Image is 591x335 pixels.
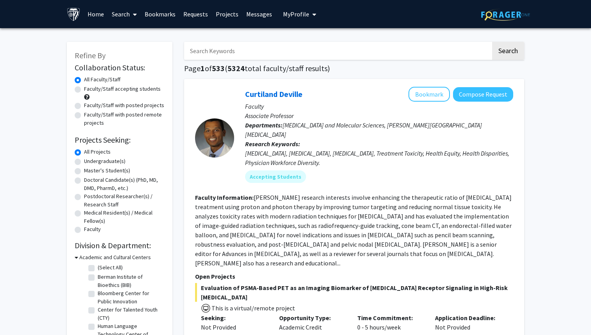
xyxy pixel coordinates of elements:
fg-read-more: [PERSON_NAME] research interests involve enhancing the therapeutic ratio of [MEDICAL_DATA] treatm... [195,193,512,267]
button: Compose Request to Curtiland Deville [453,87,513,102]
label: Doctoral Candidate(s) (PhD, MD, DMD, PharmD, etc.) [84,176,165,192]
span: My Profile [283,10,309,18]
a: Home [84,0,108,28]
button: Search [492,42,524,60]
p: Time Commitment: [357,313,424,322]
label: Postdoctoral Researcher(s) / Research Staff [84,192,165,209]
p: Associate Professor [245,111,513,120]
span: 5324 [227,63,245,73]
span: [MEDICAL_DATA] and Molecular Sciences, [PERSON_NAME][GEOGRAPHIC_DATA][MEDICAL_DATA] [245,121,482,138]
p: Open Projects [195,272,513,281]
b: Research Keywords: [245,140,300,148]
a: Curtiland Deville [245,89,303,99]
h1: Page of ( total faculty/staff results) [184,64,524,73]
mat-chip: Accepting Students [245,170,306,183]
div: 0 - 5 hours/week [351,313,430,332]
label: Master's Student(s) [84,167,130,175]
a: Requests [179,0,212,28]
img: Johns Hopkins University Logo [67,7,81,21]
span: 533 [212,63,225,73]
label: Bloomberg Center for Public Innovation [98,289,163,306]
label: Undergraduate(s) [84,157,125,165]
div: Not Provided [201,322,267,332]
a: Messages [242,0,276,28]
label: All Projects [84,148,111,156]
label: All Faculty/Staff [84,75,120,84]
h2: Collaboration Status: [75,63,165,72]
span: 1 [201,63,205,73]
label: Center for Talented Youth (CTY) [98,306,163,322]
div: [MEDICAL_DATA], [MEDICAL_DATA], [MEDICAL_DATA], Treatment Toxicity, Health Equity, Health Dispari... [245,149,513,167]
a: Search [108,0,141,28]
p: Application Deadline: [435,313,501,322]
h2: Projects Seeking: [75,135,165,145]
div: Academic Credit [273,313,351,332]
label: (Select All) [98,263,123,272]
span: This is a virtual/remote project [211,304,295,312]
img: ForagerOne Logo [481,9,530,21]
h3: Academic and Cultural Centers [79,253,151,262]
label: Faculty [84,225,101,233]
span: Refine By [75,50,106,60]
iframe: Chat [6,300,33,329]
div: Not Provided [429,313,507,332]
p: Opportunity Type: [279,313,346,322]
b: Faculty Information: [195,193,254,201]
label: Berman Institute of Bioethics (BIB) [98,273,163,289]
label: Faculty/Staff with posted remote projects [84,111,165,127]
span: Evaluation of PSMA-Based PET as an Imaging Biomarker of [MEDICAL_DATA] Receptor Signaling in High... [195,283,513,302]
a: Projects [212,0,242,28]
input: Search Keywords [184,42,491,60]
button: Add Curtiland Deville to Bookmarks [408,87,450,102]
a: Bookmarks [141,0,179,28]
label: Faculty/Staff with posted projects [84,101,164,109]
h2: Division & Department: [75,241,165,250]
label: Faculty/Staff accepting students [84,85,161,93]
p: Seeking: [201,313,267,322]
p: Faculty [245,102,513,111]
label: Medical Resident(s) / Medical Fellow(s) [84,209,165,225]
b: Departments: [245,121,283,129]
